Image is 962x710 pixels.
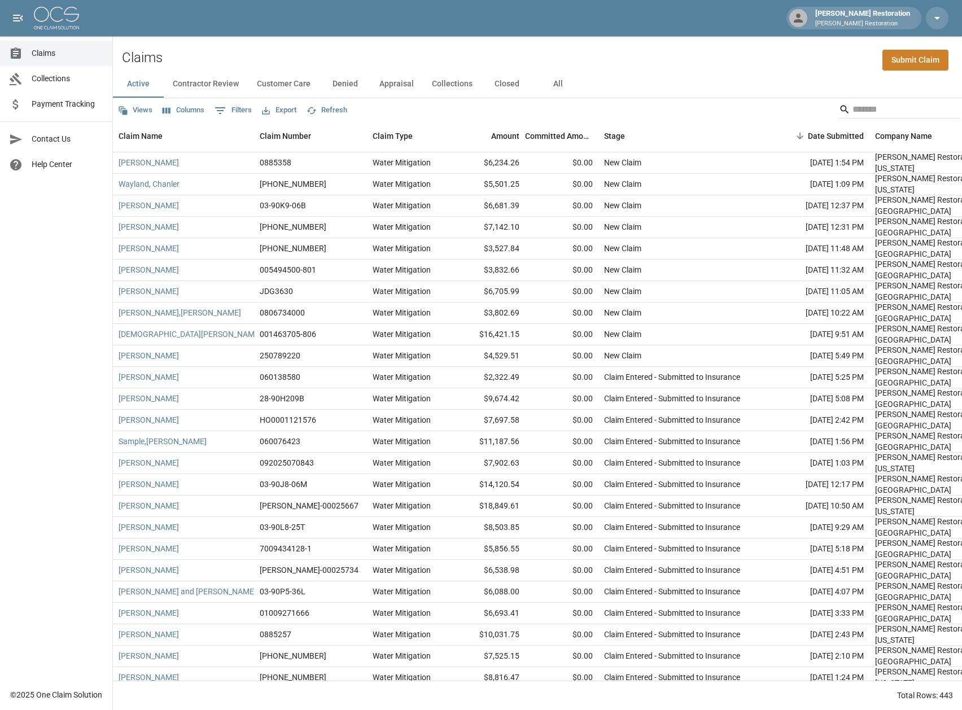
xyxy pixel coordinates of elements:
[32,73,103,85] span: Collections
[260,286,293,297] div: JDG3630
[768,624,869,646] div: [DATE] 2:43 PM
[373,200,431,211] div: Water Mitigation
[604,414,740,426] div: Claim Entered - Submitted to Insurance
[768,174,869,195] div: [DATE] 1:09 PM
[373,672,431,683] div: Water Mitigation
[212,102,255,120] button: Show filters
[525,496,598,517] div: $0.00
[10,689,102,700] div: © 2025 One Claim Solution
[768,453,869,474] div: [DATE] 1:03 PM
[452,367,525,388] div: $2,322.49
[452,281,525,303] div: $6,705.99
[367,120,452,152] div: Claim Type
[604,650,740,661] div: Claim Entered - Submitted to Insurance
[525,560,598,581] div: $0.00
[373,120,413,152] div: Claim Type
[452,667,525,689] div: $8,816.47
[373,479,431,490] div: Water Mitigation
[604,457,740,468] div: Claim Entered - Submitted to Insurance
[452,624,525,646] div: $10,031.75
[768,345,869,367] div: [DATE] 5:49 PM
[373,500,431,511] div: Water Mitigation
[768,431,869,453] div: [DATE] 1:56 PM
[452,260,525,281] div: $3,832.66
[452,517,525,538] div: $8,503.85
[373,264,431,275] div: Water Mitigation
[604,500,740,511] div: Claim Entered - Submitted to Insurance
[119,650,179,661] a: [PERSON_NAME]
[768,281,869,303] div: [DATE] 11:05 AM
[452,431,525,453] div: $11,187.56
[604,564,740,576] div: Claim Entered - Submitted to Insurance
[320,71,370,98] button: Denied
[525,120,593,152] div: Committed Amount
[452,603,525,624] div: $6,693.41
[768,410,869,431] div: [DATE] 2:42 PM
[260,564,358,576] div: PRAH-00025734
[119,286,179,297] a: [PERSON_NAME]
[452,238,525,260] div: $3,527.84
[525,410,598,431] div: $0.00
[452,324,525,345] div: $16,421.15
[373,629,431,640] div: Water Mitigation
[604,586,740,597] div: Claim Entered - Submitted to Insurance
[525,217,598,238] div: $0.00
[525,388,598,410] div: $0.00
[452,410,525,431] div: $7,697.58
[604,371,740,383] div: Claim Entered - Submitted to Insurance
[604,521,740,533] div: Claim Entered - Submitted to Insurance
[604,221,641,233] div: New Claim
[373,178,431,190] div: Water Mitigation
[119,521,179,533] a: [PERSON_NAME]
[113,120,254,152] div: Claim Name
[260,479,307,490] div: 03-90J8-06M
[260,350,300,361] div: 250789220
[532,71,583,98] button: All
[525,624,598,646] div: $0.00
[452,453,525,474] div: $7,902.63
[373,586,431,597] div: Water Mitigation
[113,71,164,98] button: Active
[373,414,431,426] div: Water Mitigation
[373,543,431,554] div: Water Mitigation
[373,607,431,619] div: Water Mitigation
[897,690,953,701] div: Total Rows: 443
[115,102,155,119] button: Views
[260,457,314,468] div: 092025070843
[768,560,869,581] div: [DATE] 4:51 PM
[260,672,326,683] div: 300-0576894-2025
[119,564,179,576] a: [PERSON_NAME]
[119,243,179,254] a: [PERSON_NAME]
[768,238,869,260] div: [DATE] 11:48 AM
[119,120,163,152] div: Claim Name
[119,221,179,233] a: [PERSON_NAME]
[452,538,525,560] div: $5,856.55
[119,200,179,211] a: [PERSON_NAME]
[452,388,525,410] div: $9,674.42
[768,260,869,281] div: [DATE] 11:32 AM
[373,564,431,576] div: Water Mitigation
[119,457,179,468] a: [PERSON_NAME]
[525,603,598,624] div: $0.00
[373,328,431,340] div: Water Mitigation
[119,607,179,619] a: [PERSON_NAME]
[452,174,525,195] div: $5,501.25
[452,496,525,517] div: $18,849.61
[254,120,367,152] div: Claim Number
[373,521,431,533] div: Water Mitigation
[119,350,179,361] a: [PERSON_NAME]
[32,159,103,170] span: Help Center
[604,607,740,619] div: Claim Entered - Submitted to Insurance
[598,120,768,152] div: Stage
[525,120,598,152] div: Committed Amount
[525,260,598,281] div: $0.00
[119,629,179,640] a: [PERSON_NAME]
[119,479,179,490] a: [PERSON_NAME]
[7,7,29,29] button: open drawer
[768,388,869,410] div: [DATE] 5:08 PM
[260,500,358,511] div: PRAH-00025667
[839,100,960,121] div: Search
[260,650,326,661] div: 01-009-267633
[525,581,598,603] div: $0.00
[452,560,525,581] div: $6,538.98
